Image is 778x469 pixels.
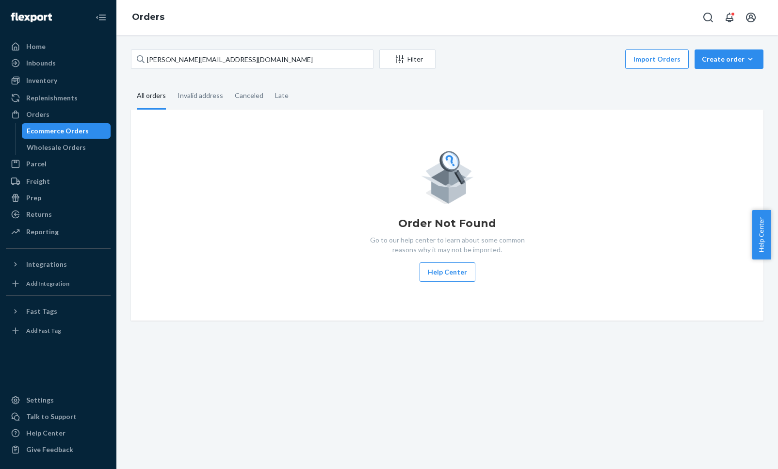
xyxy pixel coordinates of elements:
[26,42,46,51] div: Home
[26,227,59,237] div: Reporting
[131,49,373,69] input: Search orders
[275,83,289,108] div: Late
[380,54,435,64] div: Filter
[11,13,52,22] img: Flexport logo
[124,3,172,32] ol: breadcrumbs
[6,276,111,291] a: Add Integration
[379,49,436,69] button: Filter
[26,193,41,203] div: Prep
[6,207,111,222] a: Returns
[235,83,263,108] div: Canceled
[695,49,763,69] button: Create order
[26,412,77,421] div: Talk to Support
[702,54,756,64] div: Create order
[26,159,47,169] div: Parcel
[741,8,761,27] button: Open account menu
[420,262,475,282] button: Help Center
[6,304,111,319] button: Fast Tags
[132,12,164,22] a: Orders
[137,83,166,110] div: All orders
[26,177,50,186] div: Freight
[6,409,111,424] a: Talk to Support
[27,143,86,152] div: Wholesale Orders
[362,235,532,255] p: Go to our help center to learn about some common reasons why it may not be imported.
[26,110,49,119] div: Orders
[6,425,111,441] a: Help Center
[26,428,65,438] div: Help Center
[6,190,111,206] a: Prep
[398,216,496,231] h1: Order Not Found
[6,224,111,240] a: Reporting
[6,442,111,457] button: Give Feedback
[720,8,739,27] button: Open notifications
[22,123,111,139] a: Ecommerce Orders
[6,107,111,122] a: Orders
[26,76,57,85] div: Inventory
[26,58,56,68] div: Inbounds
[26,210,52,219] div: Returns
[6,73,111,88] a: Inventory
[91,8,111,27] button: Close Navigation
[27,126,89,136] div: Ecommerce Orders
[26,279,69,288] div: Add Integration
[6,55,111,71] a: Inbounds
[22,140,111,155] a: Wholesale Orders
[26,307,57,316] div: Fast Tags
[26,445,73,454] div: Give Feedback
[6,174,111,189] a: Freight
[178,83,223,108] div: Invalid address
[6,156,111,172] a: Parcel
[698,8,718,27] button: Open Search Box
[752,210,771,259] button: Help Center
[26,93,78,103] div: Replenishments
[625,49,689,69] button: Import Orders
[6,392,111,408] a: Settings
[26,259,67,269] div: Integrations
[26,326,61,335] div: Add Fast Tag
[421,148,474,204] img: Empty list
[6,323,111,339] a: Add Fast Tag
[26,395,54,405] div: Settings
[6,90,111,106] a: Replenishments
[6,39,111,54] a: Home
[6,257,111,272] button: Integrations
